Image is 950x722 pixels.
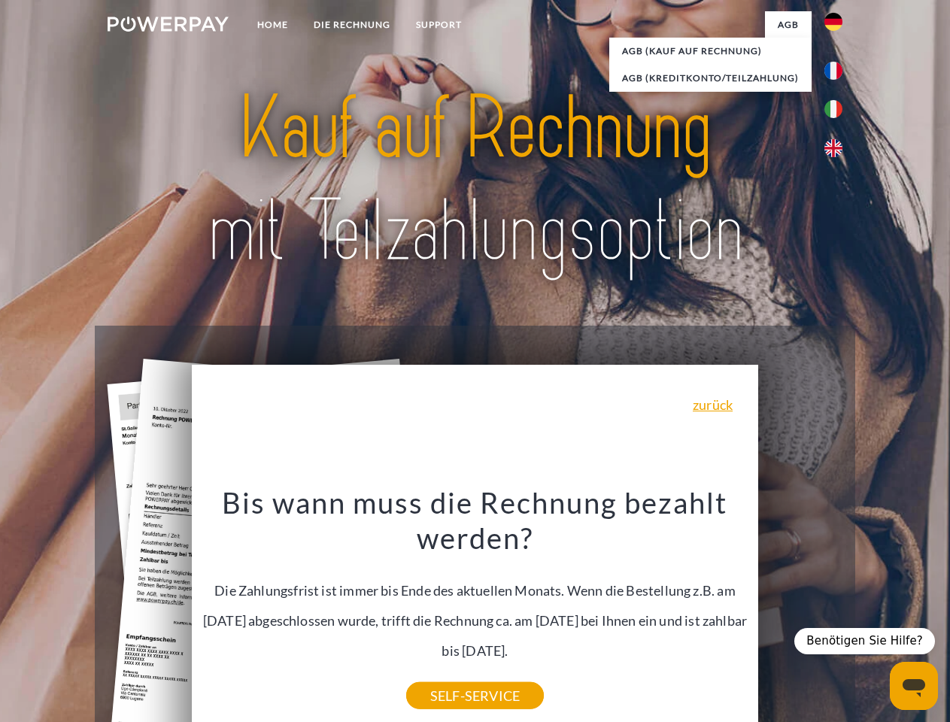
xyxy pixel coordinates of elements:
[794,628,935,654] div: Benötigen Sie Hilfe?
[824,62,842,80] img: fr
[890,662,938,710] iframe: Schaltfläche zum Öffnen des Messaging-Fensters; Konversation läuft
[406,682,544,709] a: SELF-SERVICE
[301,11,403,38] a: DIE RECHNUNG
[824,139,842,157] img: en
[144,72,806,288] img: title-powerpay_de.svg
[693,398,733,411] a: zurück
[609,38,812,65] a: AGB (Kauf auf Rechnung)
[201,484,750,696] div: Die Zahlungsfrist ist immer bis Ende des aktuellen Monats. Wenn die Bestellung z.B. am [DATE] abg...
[108,17,229,32] img: logo-powerpay-white.svg
[403,11,475,38] a: SUPPORT
[824,100,842,118] img: it
[201,484,750,557] h3: Bis wann muss die Rechnung bezahlt werden?
[824,13,842,31] img: de
[244,11,301,38] a: Home
[765,11,812,38] a: agb
[609,65,812,92] a: AGB (Kreditkonto/Teilzahlung)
